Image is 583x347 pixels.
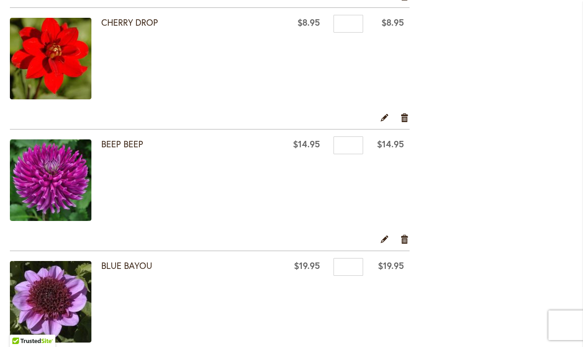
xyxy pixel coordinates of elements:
span: $19.95 [294,260,320,271]
a: BEEP BEEP [101,138,143,150]
img: BEEP BEEP [10,139,91,221]
span: $8.95 [381,16,404,28]
iframe: Launch Accessibility Center [7,312,35,340]
a: CHERRY DROP [101,16,158,28]
span: $14.95 [293,138,320,150]
a: BEEP BEEP [10,139,101,223]
span: $14.95 [377,138,404,150]
img: BLUE BAYOU [10,261,91,343]
span: $19.95 [378,260,404,271]
a: CHERRY DROP [10,18,101,102]
span: $8.95 [297,16,320,28]
img: CHERRY DROP [10,18,91,99]
a: BLUE BAYOU [101,260,152,271]
a: BLUE BAYOU [10,261,101,345]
